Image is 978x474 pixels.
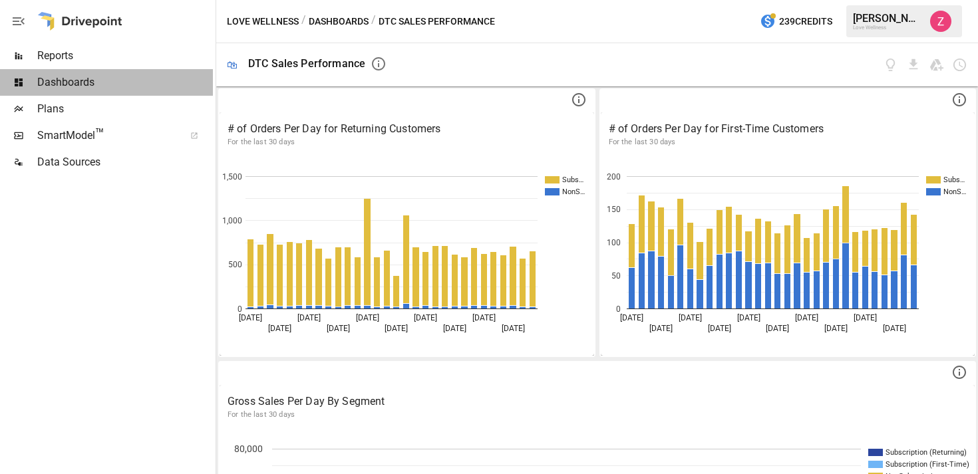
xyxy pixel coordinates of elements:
p: For the last 30 days [228,410,967,420]
p: # of Orders Per Day for Returning Customers [228,121,586,137]
div: [PERSON_NAME] [853,12,922,25]
text: 50 [611,271,620,281]
text: Subs… [562,176,583,184]
button: Love Wellness [227,13,299,30]
span: Plans [37,101,213,117]
button: Save as Google Doc [929,57,944,72]
img: Zoe Keller [930,11,951,32]
button: Dashboards [309,13,369,30]
p: For the last 30 days [228,137,586,148]
text: [DATE] [649,324,673,333]
svg: A chart. [601,156,975,356]
p: Gross Sales Per Day By Segment [228,394,967,410]
text: [DATE] [882,324,905,333]
div: DTC Sales Performance [248,57,365,70]
button: View documentation [883,57,898,72]
text: [DATE] [707,324,731,333]
span: Data Sources [37,154,213,170]
div: / [301,13,306,30]
text: Subscription (First-Time) [886,460,969,469]
text: [DATE] [443,324,466,333]
span: ™ [95,126,104,142]
text: [DATE] [678,313,701,322]
text: Subs… [943,176,965,184]
span: 239 Credits [779,13,832,30]
text: Subscription (Returning) [886,448,967,457]
text: NonS… [943,187,966,196]
text: 1,500 [222,172,242,181]
text: [DATE] [853,313,876,322]
text: 150 [606,205,620,214]
text: [DATE] [472,313,496,322]
text: [DATE] [356,313,379,322]
p: # of Orders Per Day for First-Time Customers [609,121,967,137]
text: [DATE] [385,324,408,333]
p: For the last 30 days [609,137,967,148]
button: 239Credits [754,9,838,34]
text: [DATE] [795,313,818,322]
text: 500 [228,260,242,269]
text: [DATE] [297,313,321,322]
text: NonS… [562,187,585,196]
text: [DATE] [766,324,789,333]
text: 80,000 [234,443,263,454]
div: / [371,13,376,30]
text: 200 [606,172,620,181]
text: [DATE] [824,324,847,333]
text: 0 [615,304,620,314]
text: [DATE] [502,324,525,333]
text: [DATE] [239,313,262,322]
text: 100 [606,238,620,247]
button: Zoe Keller [922,3,959,40]
span: Reports [37,48,213,64]
text: [DATE] [327,324,350,333]
div: Love Wellness [853,25,922,31]
text: 1,000 [222,216,242,225]
text: [DATE] [414,313,437,322]
button: Schedule dashboard [952,57,967,72]
text: [DATE] [268,324,291,333]
text: [DATE] [620,313,643,322]
div: 🛍 [227,59,238,71]
button: Download dashboard [906,57,921,72]
span: SmartModel [37,128,176,144]
text: [DATE] [736,313,760,322]
text: 0 [238,304,242,314]
svg: A chart. [220,156,594,356]
span: Dashboards [37,74,213,90]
